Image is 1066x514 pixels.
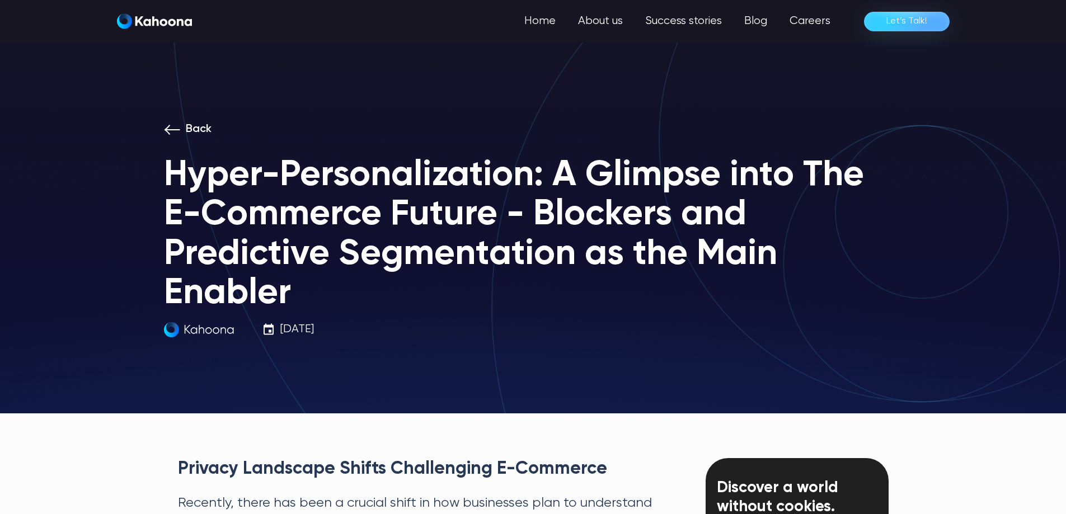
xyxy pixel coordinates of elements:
[280,321,314,338] p: [DATE]
[178,460,607,478] strong: Privacy Landscape Shifts Challenging E-Commerce
[164,156,903,314] h1: Hyper-Personalization: A Glimpse into The E-Commerce Future - Blockers and Predictive Segmentatio...
[164,121,903,138] a: Back
[186,121,212,138] p: Back
[164,320,235,339] img: kahoona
